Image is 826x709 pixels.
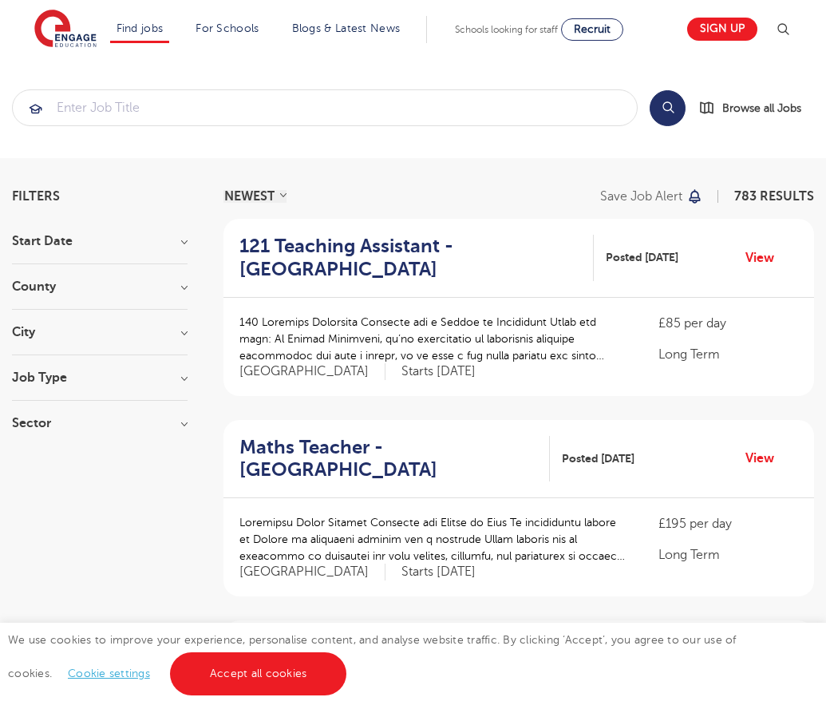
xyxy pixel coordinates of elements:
h2: 121 Teaching Assistant - [GEOGRAPHIC_DATA] [239,235,581,281]
h3: County [12,280,188,293]
p: £195 per day [658,514,798,533]
a: Blogs & Latest News [292,22,401,34]
div: Submit [12,89,638,126]
span: [GEOGRAPHIC_DATA] [239,564,385,580]
span: Posted [DATE] [562,450,634,467]
input: Submit [13,90,637,125]
a: Recruit [561,18,623,41]
a: View [745,248,786,268]
p: Save job alert [600,190,682,203]
a: Accept all cookies [170,652,347,695]
span: Filters [12,190,60,203]
h3: City [12,326,188,339]
a: Find jobs [117,22,164,34]
p: 140 Loremips Dolorsita Consecte adi e Seddoe te Incididunt Utlab etd magn: Al Enimad Minimveni, q... [239,314,626,364]
a: Maths Teacher - [GEOGRAPHIC_DATA] [239,436,550,482]
span: Schools looking for staff [455,24,558,35]
span: We use cookies to improve your experience, personalise content, and analyse website traffic. By c... [8,634,737,679]
h2: Maths Teacher - [GEOGRAPHIC_DATA] [239,436,537,482]
p: Loremipsu Dolor Sitamet Consecte adi Elitse do Eius Te incididuntu labore et Dolore ma aliquaeni ... [239,514,626,564]
img: Engage Education [34,10,97,50]
span: Browse all Jobs [722,99,801,117]
p: Starts [DATE] [401,363,476,380]
h3: Sector [12,417,188,430]
p: £85 per day [658,314,798,333]
span: Recruit [574,23,611,35]
a: For Schools [196,22,259,34]
span: [GEOGRAPHIC_DATA] [239,363,385,380]
button: Search [650,90,686,126]
p: Starts [DATE] [401,564,476,580]
p: Long Term [658,545,798,564]
a: Cookie settings [68,667,150,679]
a: View [745,448,786,469]
p: Long Term [658,345,798,364]
span: 783 RESULTS [734,189,814,204]
h3: Start Date [12,235,188,248]
button: Save job alert [600,190,703,203]
span: Posted [DATE] [606,249,678,266]
a: Sign up [687,18,757,41]
a: Browse all Jobs [698,99,814,117]
h3: Job Type [12,371,188,384]
a: 121 Teaching Assistant - [GEOGRAPHIC_DATA] [239,235,594,281]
